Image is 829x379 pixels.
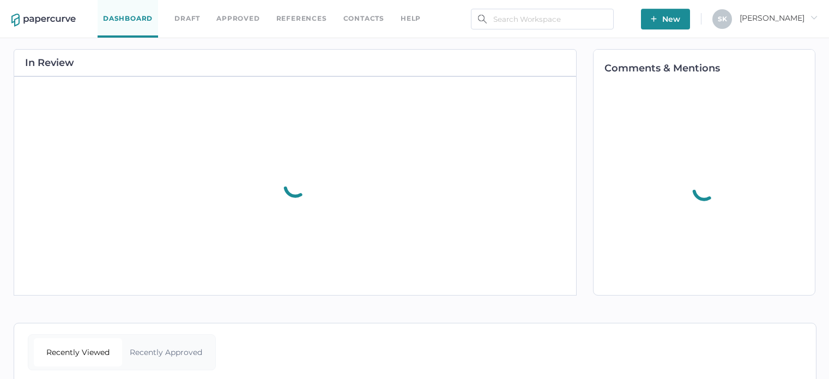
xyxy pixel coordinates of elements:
img: plus-white.e19ec114.svg [651,16,657,22]
span: S K [718,15,727,23]
input: Search Workspace [471,9,614,29]
a: Contacts [343,13,384,25]
div: Recently Viewed [34,338,122,366]
button: New [641,9,690,29]
h2: Comments & Mentions [604,63,814,73]
div: animation [273,161,318,211]
span: [PERSON_NAME] [740,13,818,23]
img: search.bf03fe8b.svg [478,15,487,23]
a: Approved [216,13,259,25]
span: New [651,9,680,29]
a: Draft [174,13,200,25]
h2: In Review [25,58,74,68]
div: help [401,13,421,25]
div: Recently Approved [122,338,210,366]
div: animation [682,164,727,214]
a: References [276,13,327,25]
i: arrow_right [810,14,818,21]
img: papercurve-logo-colour.7244d18c.svg [11,14,76,27]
